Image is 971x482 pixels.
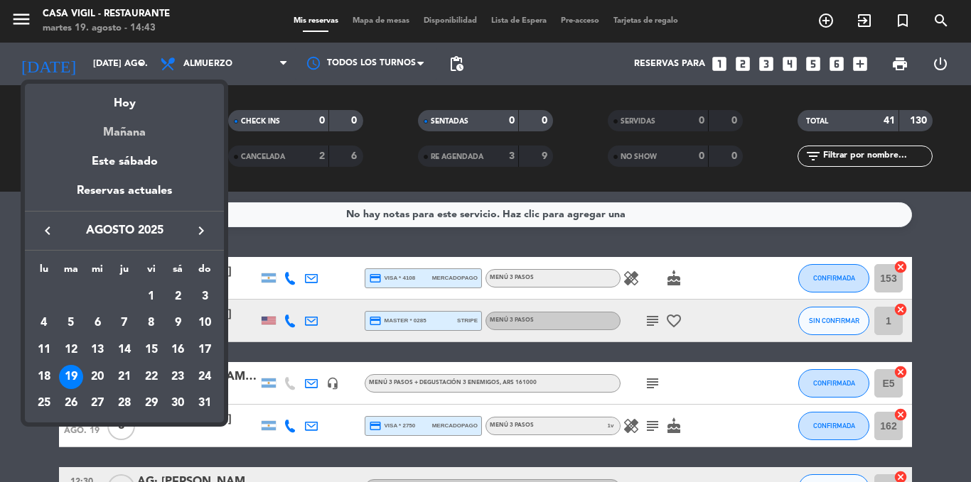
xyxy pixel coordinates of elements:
[165,283,192,310] td: 2 de agosto de 2025
[31,261,58,283] th: lunes
[191,310,218,337] td: 10 de agosto de 2025
[191,261,218,283] th: domingo
[31,336,58,363] td: 11 de agosto de 2025
[139,338,163,362] div: 15
[191,363,218,390] td: 24 de agosto de 2025
[165,336,192,363] td: 16 de agosto de 2025
[165,261,192,283] th: sábado
[193,285,217,309] div: 3
[31,310,58,337] td: 4 de agosto de 2025
[58,336,85,363] td: 12 de agosto de 2025
[25,113,224,142] div: Mañana
[165,363,192,390] td: 23 de agosto de 2025
[85,392,109,416] div: 27
[166,285,190,309] div: 2
[32,338,56,362] div: 11
[193,311,217,335] div: 10
[84,310,111,337] td: 6 de agosto de 2025
[193,222,210,239] i: keyboard_arrow_right
[111,310,138,337] td: 7 de agosto de 2025
[139,311,163,335] div: 8
[25,182,224,211] div: Reservas actuales
[112,392,136,416] div: 28
[191,336,218,363] td: 17 de agosto de 2025
[166,392,190,416] div: 30
[39,222,56,239] i: keyboard_arrow_left
[32,365,56,389] div: 18
[59,392,83,416] div: 26
[58,261,85,283] th: martes
[32,392,56,416] div: 25
[112,338,136,362] div: 14
[138,363,165,390] td: 22 de agosto de 2025
[193,338,217,362] div: 17
[58,363,85,390] td: 19 de agosto de 2025
[138,261,165,283] th: viernes
[139,365,163,389] div: 22
[166,338,190,362] div: 16
[85,311,109,335] div: 6
[85,365,109,389] div: 20
[58,310,85,337] td: 5 de agosto de 2025
[111,336,138,363] td: 14 de agosto de 2025
[139,392,163,416] div: 29
[59,338,83,362] div: 12
[60,221,188,240] span: agosto 2025
[84,261,111,283] th: miércoles
[84,336,111,363] td: 13 de agosto de 2025
[111,261,138,283] th: jueves
[138,336,165,363] td: 15 de agosto de 2025
[25,84,224,113] div: Hoy
[31,363,58,390] td: 18 de agosto de 2025
[193,365,217,389] div: 24
[32,311,56,335] div: 4
[58,390,85,417] td: 26 de agosto de 2025
[191,283,218,310] td: 3 de agosto de 2025
[111,363,138,390] td: 21 de agosto de 2025
[112,311,136,335] div: 7
[84,363,111,390] td: 20 de agosto de 2025
[112,365,136,389] div: 21
[139,285,163,309] div: 1
[85,338,109,362] div: 13
[165,310,192,337] td: 9 de agosto de 2025
[111,390,138,417] td: 28 de agosto de 2025
[31,283,138,310] td: AGO.
[138,310,165,337] td: 8 de agosto de 2025
[165,390,192,417] td: 30 de agosto de 2025
[35,221,60,240] button: keyboard_arrow_left
[166,311,190,335] div: 9
[188,221,214,240] button: keyboard_arrow_right
[31,390,58,417] td: 25 de agosto de 2025
[191,390,218,417] td: 31 de agosto de 2025
[138,390,165,417] td: 29 de agosto de 2025
[138,283,165,310] td: 1 de agosto de 2025
[193,392,217,416] div: 31
[166,365,190,389] div: 23
[25,142,224,182] div: Este sábado
[59,311,83,335] div: 5
[59,365,83,389] div: 19
[84,390,111,417] td: 27 de agosto de 2025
